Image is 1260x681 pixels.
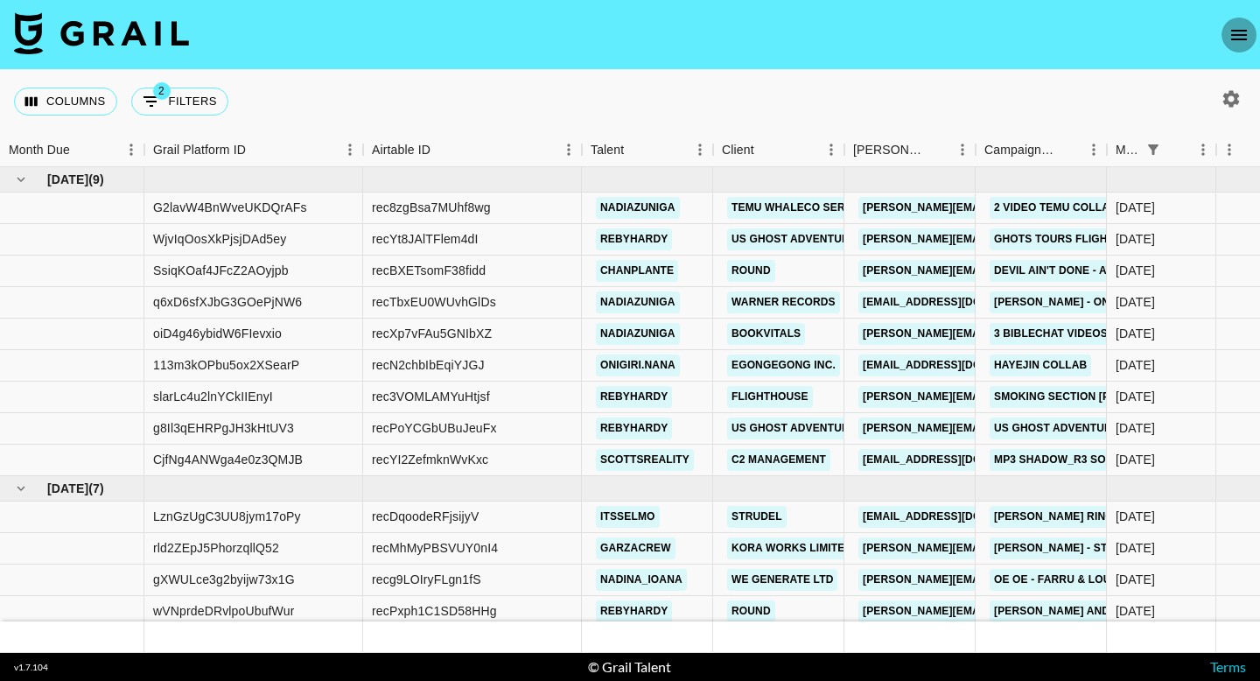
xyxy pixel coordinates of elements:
a: [PERSON_NAME][EMAIL_ADDRESS][PERSON_NAME][DOMAIN_NAME] [858,197,1234,219]
a: Round [727,600,775,622]
div: recPxph1C1SD58HHg [372,602,497,620]
a: C2 Management [727,449,830,471]
a: HAYEJIN Collab [990,355,1091,376]
a: [PERSON_NAME][EMAIL_ADDRESS][DOMAIN_NAME] [858,260,1144,282]
a: chanplante [596,260,678,282]
a: nadiazuniga [596,291,680,313]
div: recBXETsomF38fidd [372,262,486,279]
div: Month Due [9,133,70,167]
div: recYI2ZefmknWvKxc [372,451,488,468]
div: Talent [582,133,713,167]
div: recTbxEU0WUvhGlDs [372,293,496,311]
div: Aug '25 [1116,451,1155,468]
div: Airtable ID [372,133,430,167]
a: We Generate Ltd [727,569,837,591]
div: Campaign (Type) [976,133,1107,167]
div: gXWULce3g2byijw73x1G [153,571,295,588]
div: recXp7vFAu5GNIbXZ [372,325,492,342]
div: Booker [844,133,976,167]
a: garzacrew [596,537,675,559]
div: recYt8JAlTFlem4dI [372,230,479,248]
button: Show filters [131,88,228,116]
a: Flighthouse [727,386,813,408]
a: [PERSON_NAME] Ring Promo [990,506,1161,528]
a: [EMAIL_ADDRESS][DOMAIN_NAME] [858,449,1054,471]
a: Round [727,260,775,282]
div: slarLc4u2lnYCkIIEnyI [153,388,273,405]
button: Menu [949,137,976,163]
a: nadina_ioana [596,569,687,591]
a: [PERSON_NAME][EMAIL_ADDRESS][DOMAIN_NAME] [858,537,1144,559]
a: 2 Video Temu Collab [990,197,1122,219]
div: rec8zgBsa7MUhf8wg [372,199,491,216]
a: Ghots Tours Flight Expense [990,228,1172,250]
div: wVNprdeDRvlpoUbufWur [153,602,294,620]
button: Sort [1165,137,1190,162]
div: Grail Platform ID [144,133,363,167]
button: Sort [925,137,949,162]
a: rebyhardy [596,228,672,250]
div: SsiqKOaf4JFcZ2AOyjpb [153,262,289,279]
button: Select columns [14,88,117,116]
div: Sep '25 [1116,508,1155,525]
a: Warner Records [727,291,840,313]
a: Strudel [727,506,787,528]
div: recPoYCGbUBuJeuFx [372,419,497,437]
a: MP3 Shadow_r3 Song Promo [990,449,1170,471]
button: hide children [9,476,33,501]
div: rld2ZEpJ5PhorzqllQ52 [153,539,279,557]
div: Sep '25 [1116,539,1155,557]
div: [PERSON_NAME] [853,133,925,167]
a: [PERSON_NAME][EMAIL_ADDRESS][PERSON_NAME][DOMAIN_NAME] [858,386,1234,408]
a: smoking section [PERSON_NAME] [990,386,1193,408]
div: © Grail Talent [588,658,671,676]
div: Aug '25 [1116,199,1155,216]
a: [EMAIL_ADDRESS][DOMAIN_NAME] [858,291,1054,313]
a: [PERSON_NAME][EMAIL_ADDRESS][DOMAIN_NAME] [858,228,1144,250]
div: recN2chbIbEqiYJGJ [372,356,485,374]
button: Sort [70,137,94,162]
a: itsselmo [596,506,660,528]
a: KORA WORKS LIMITED [727,537,857,559]
div: q6xD6sfXJbG3GOePjNW6 [153,293,302,311]
button: Menu [687,137,713,163]
a: [PERSON_NAME][EMAIL_ADDRESS][DOMAIN_NAME] [858,323,1144,345]
div: Aug '25 [1116,230,1155,248]
div: Month Due [1116,133,1141,167]
a: US Ghost Adventures LLC [727,228,892,250]
a: US Ghost Adventures LLC [727,418,892,439]
div: CjfNg4ANWga4e0z3QMJB [153,451,303,468]
div: Grail Platform ID [153,133,246,167]
span: ( 7 ) [88,480,104,497]
a: scottsreality [596,449,694,471]
button: Menu [1216,137,1242,163]
div: Talent [591,133,624,167]
a: [EMAIL_ADDRESS][DOMAIN_NAME] [858,355,1054,376]
button: Sort [624,137,648,162]
div: oiD4g46ybidW6FIevxio [153,325,282,342]
span: [DATE] [47,171,88,188]
div: rec3VOMLAMYuHtjsf [372,388,490,405]
div: v 1.7.104 [14,662,48,673]
div: Client [722,133,754,167]
button: Menu [337,137,363,163]
a: [PERSON_NAME][EMAIL_ADDRESS][DOMAIN_NAME] [858,418,1144,439]
div: 113m3kOPbu5ox2XSearP [153,356,299,374]
button: Menu [118,137,144,163]
div: Month Due [1107,133,1216,167]
a: Bookvitals [727,323,805,345]
button: Sort [246,137,270,162]
span: ( 9 ) [88,171,104,188]
a: US Ghost Adventures Collab [990,418,1178,439]
a: [PERSON_NAME] - Only [DEMOGRAPHIC_DATA] [990,291,1252,313]
button: Menu [1081,137,1107,163]
div: Sep '25 [1116,602,1155,620]
a: [PERSON_NAME][EMAIL_ADDRESS][DOMAIN_NAME] [858,600,1144,622]
button: Menu [1190,137,1216,163]
button: Sort [430,137,455,162]
div: recg9LOIryFLgn1fS [372,571,481,588]
a: TEMU Whaleco Services, LLC ([GEOGRAPHIC_DATA]) [727,197,1033,219]
button: open drawer [1221,18,1256,53]
div: Aug '25 [1116,262,1155,279]
div: WjvIqOosXkPjsjDAd5ey [153,230,286,248]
